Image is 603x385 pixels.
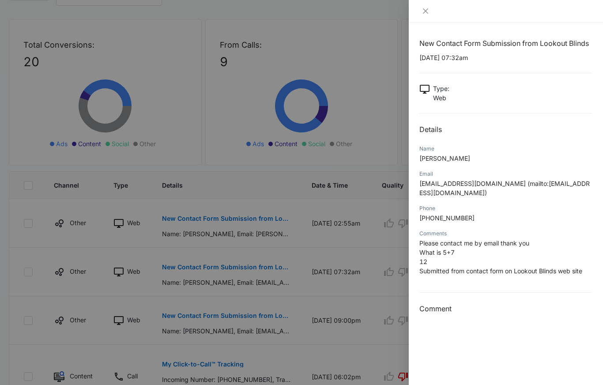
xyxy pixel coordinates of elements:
div: Phone [419,204,592,212]
p: [DATE] 07:32am [419,53,592,62]
div: Name [419,145,592,153]
span: [PERSON_NAME] [419,155,470,162]
span: Submitted from contact form on Lookout Blinds web site [419,267,582,275]
span: What is 5+7 [419,249,455,256]
span: [EMAIL_ADDRESS][DOMAIN_NAME] (mailto:[EMAIL_ADDRESS][DOMAIN_NAME]) [419,180,590,196]
p: Type : [433,84,449,93]
button: Close [419,7,432,15]
span: 12 [419,258,427,265]
div: Comments [419,230,592,238]
span: Please contact me by email thank you [419,239,529,247]
span: close [422,8,429,15]
h2: Details [419,124,592,135]
span: [PHONE_NUMBER] [419,214,475,222]
p: Web [433,93,449,102]
h3: Comment [419,303,592,314]
div: Email [419,170,592,178]
h1: New Contact Form Submission from Lookout Blinds [419,38,592,49]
